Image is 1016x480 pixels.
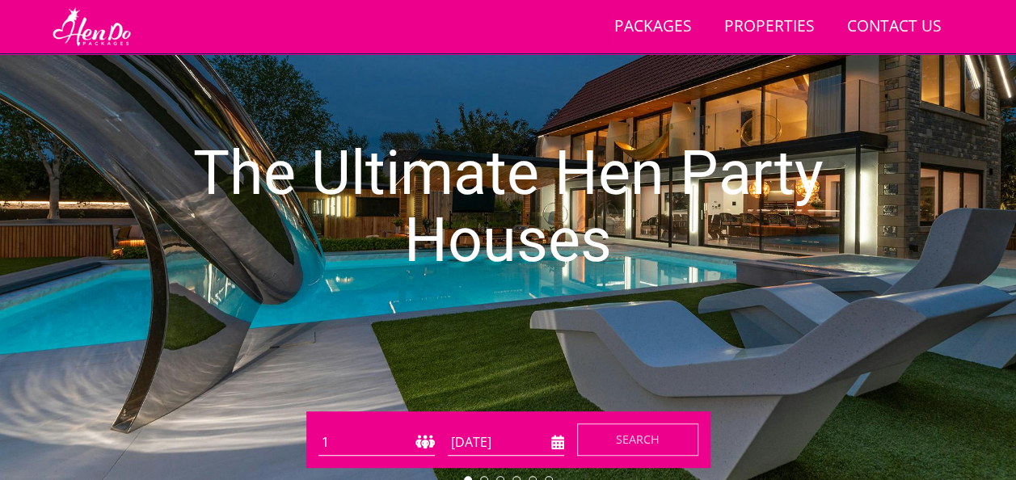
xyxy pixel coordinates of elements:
a: Packages [608,9,698,45]
a: Contact Us [841,9,948,45]
img: Hen Do Packages [49,6,134,47]
input: Arrival Date [448,429,564,456]
h1: The Ultimate Hen Party Houses [153,107,864,306]
button: Search [577,423,698,456]
span: Search [616,432,660,447]
a: Properties [718,9,821,45]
